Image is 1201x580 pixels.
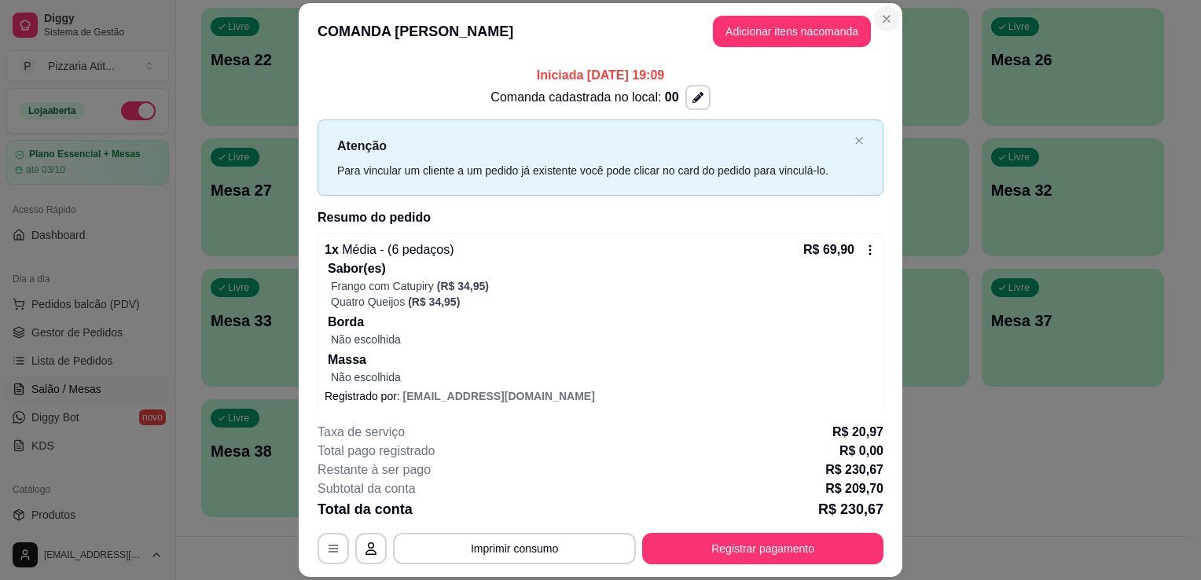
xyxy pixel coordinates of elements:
p: R$ 0,00 [839,442,883,461]
p: Massa [328,351,876,369]
p: Total da conta [318,498,413,520]
p: Frango com Catupiry [331,278,434,294]
p: Quatro Queijos [331,294,405,310]
p: Iniciada [DATE] 19:09 [318,66,883,85]
p: Restante à ser pago [318,461,431,479]
p: Atenção [337,136,848,156]
p: Subtotal da conta [318,479,416,498]
span: close [854,136,864,145]
p: Sabor(es) [328,259,876,278]
span: Média - (6 pedaços) [339,243,454,256]
p: Total pago registrado [318,442,435,461]
button: Imprimir consumo [393,533,636,564]
p: 1 x [325,240,454,259]
button: Close [874,6,899,31]
p: Comanda cadastrada no local: [490,88,678,107]
p: Não escolhida [331,369,876,385]
div: Para vincular um cliente a um pedido já existente você pode clicar no card do pedido para vinculá... [337,162,848,179]
p: Registrado por: [325,388,876,404]
p: (R$ 34,95) [437,278,489,294]
p: R$ 20,97 [832,423,883,442]
span: [EMAIL_ADDRESS][DOMAIN_NAME] [403,390,595,402]
p: R$ 69,90 [803,240,854,259]
p: R$ 230,67 [825,461,883,479]
button: close [854,136,864,146]
p: R$ 209,70 [825,479,883,498]
p: Taxa de serviço [318,423,405,442]
h2: Resumo do pedido [318,208,883,227]
span: 00 [665,90,679,104]
p: Não escolhida [331,332,876,347]
header: COMANDA [PERSON_NAME] [299,3,902,60]
button: Registrar pagamento [642,533,883,564]
p: Borda [328,313,876,332]
p: (R$ 34,95) [408,294,460,310]
p: R$ 230,67 [818,498,883,520]
button: Adicionar itens nacomanda [713,16,871,47]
